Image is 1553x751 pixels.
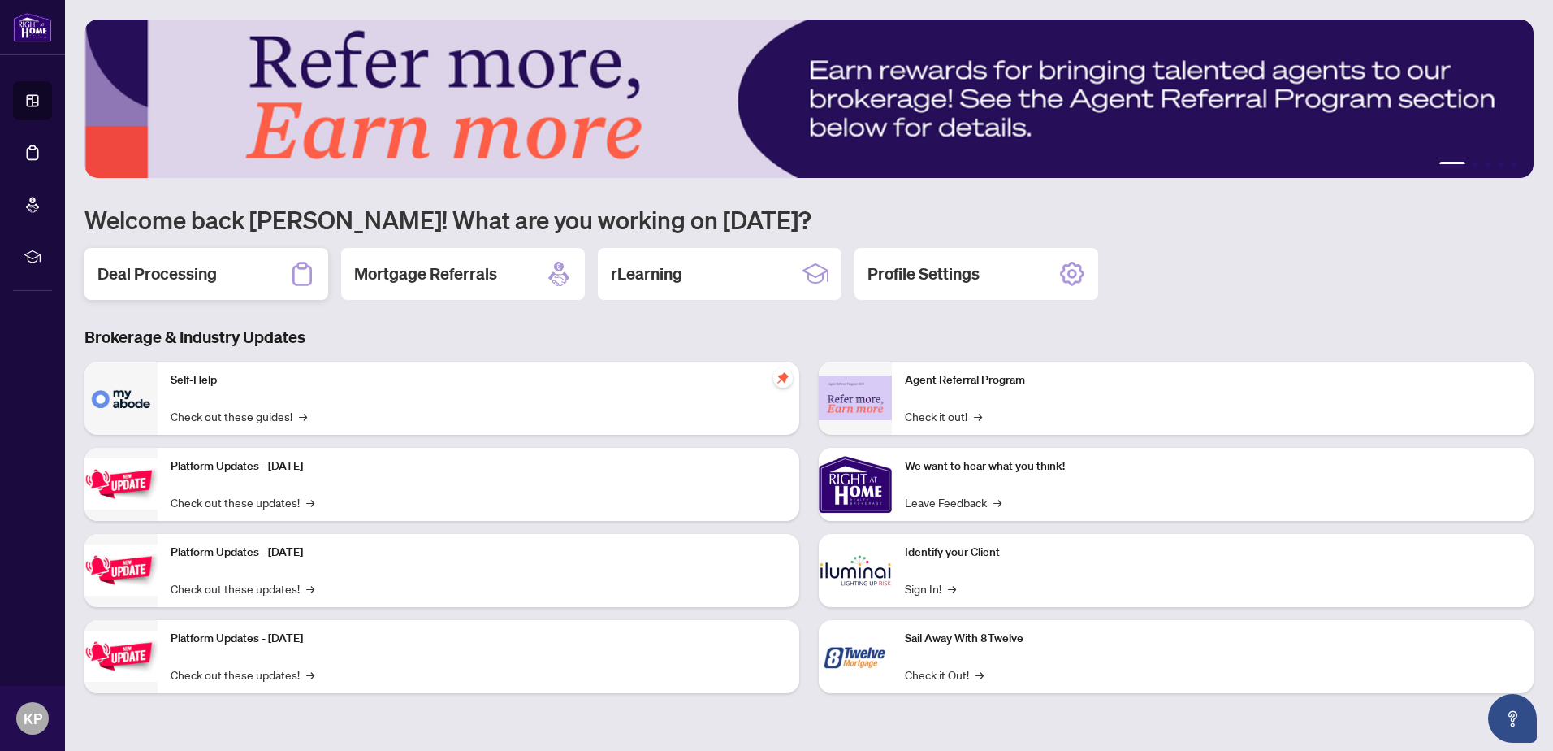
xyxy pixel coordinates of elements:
[306,493,314,511] span: →
[354,263,497,285] h2: Mortgage Referrals
[299,407,307,425] span: →
[84,20,1534,178] img: Slide 0
[306,580,314,597] span: →
[905,458,1521,475] p: We want to hear what you think!
[905,493,1001,511] a: Leave Feedback→
[974,407,982,425] span: →
[905,407,982,425] a: Check it out!→
[1439,162,1465,168] button: 1
[975,666,984,684] span: →
[611,263,682,285] h2: rLearning
[819,620,892,693] img: Sail Away With 8Twelve
[905,630,1521,648] p: Sail Away With 8Twelve
[171,407,307,425] a: Check out these guides!→
[905,544,1521,562] p: Identify your Client
[171,580,314,597] a: Check out these updates!→
[84,458,158,510] img: Platform Updates - July 21, 2025
[84,204,1534,235] h1: Welcome back [PERSON_NAME]! What are you working on [DATE]?
[84,631,158,682] img: Platform Updates - June 23, 2025
[171,493,314,511] a: Check out these updates!→
[1472,162,1478,168] button: 2
[171,371,786,389] p: Self-Help
[97,263,217,285] h2: Deal Processing
[1488,694,1537,743] button: Open asap
[13,12,52,42] img: logo
[84,545,158,596] img: Platform Updates - July 8, 2025
[171,666,314,684] a: Check out these updates!→
[171,630,786,648] p: Platform Updates - [DATE]
[819,375,892,420] img: Agent Referral Program
[84,362,158,435] img: Self-Help
[1498,162,1504,168] button: 4
[905,580,956,597] a: Sign In!→
[171,544,786,562] p: Platform Updates - [DATE]
[171,458,786,475] p: Platform Updates - [DATE]
[948,580,956,597] span: →
[1485,162,1491,168] button: 3
[905,666,984,684] a: Check it Out!→
[993,493,1001,511] span: →
[84,326,1534,349] h3: Brokerage & Industry Updates
[1511,162,1517,168] button: 5
[867,263,980,285] h2: Profile Settings
[819,448,892,521] img: We want to hear what you think!
[819,534,892,607] img: Identify your Client
[905,371,1521,389] p: Agent Referral Program
[306,666,314,684] span: →
[24,707,42,730] span: KP
[773,368,793,388] span: pushpin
